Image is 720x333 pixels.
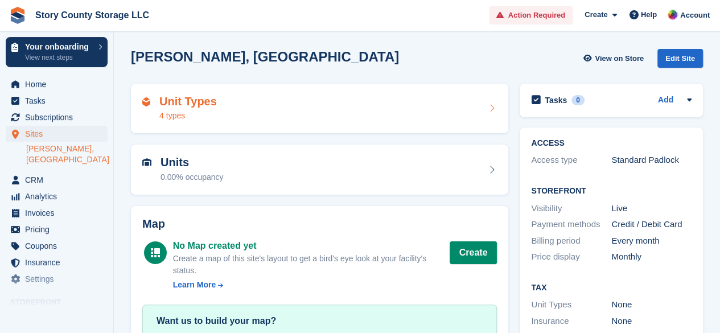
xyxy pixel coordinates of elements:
span: Subscriptions [25,109,93,125]
a: Your onboarding View next steps [6,37,108,67]
div: 4 types [159,110,217,122]
a: [PERSON_NAME], [GEOGRAPHIC_DATA] [26,143,108,165]
div: Payment methods [531,218,611,231]
a: Add [658,94,673,107]
a: Story County Storage LLC [31,6,154,24]
a: menu [6,109,108,125]
span: Storefront [10,297,113,308]
h2: Tax [531,283,692,293]
a: menu [6,205,108,221]
div: Price display [531,250,611,264]
span: View on Store [595,53,644,64]
span: Action Required [508,10,565,21]
a: Unit Types 4 types [131,84,508,134]
div: Visibility [531,202,611,215]
span: Help [641,9,657,20]
h2: Unit Types [159,95,217,108]
span: Create [585,9,607,20]
div: Billing period [531,235,611,248]
div: Standard Padlock [611,154,692,167]
div: Want us to build your map? [157,314,483,328]
a: menu [6,93,108,109]
a: Action Required [489,6,573,25]
a: menu [6,221,108,237]
span: Insurance [25,254,93,270]
span: Pricing [25,221,93,237]
h2: Storefront [531,187,692,196]
h2: Units [161,156,224,169]
a: menu [6,76,108,92]
h2: [PERSON_NAME], [GEOGRAPHIC_DATA] [131,49,399,64]
div: Every month [611,235,692,248]
span: Settings [25,271,93,287]
a: Edit Site [657,49,703,72]
span: Sites [25,126,93,142]
span: Analytics [25,188,93,204]
a: menu [6,188,108,204]
div: 0 [571,95,585,105]
div: Monthly [611,250,692,264]
div: None [611,315,692,328]
a: menu [6,172,108,188]
img: unit-type-icn-2b2737a686de81e16bb02015468b77c625bbabd49415b5ef34ead5e3b44a266d.svg [142,97,150,106]
div: Credit / Debit Card [611,218,692,231]
span: Tasks [25,93,93,109]
a: View on Store [582,49,648,68]
h2: ACCESS [531,139,692,148]
p: View next steps [25,52,93,63]
a: menu [6,271,108,287]
a: menu [6,254,108,270]
h2: Tasks [545,95,567,105]
span: Home [25,76,93,92]
div: No Map created yet [173,239,450,253]
span: Invoices [25,205,93,221]
div: Access type [531,154,611,167]
div: 0.00% occupancy [161,171,224,183]
a: menu [6,238,108,254]
img: Leah Hattan [667,9,678,20]
a: Units 0.00% occupancy [131,145,508,195]
div: Learn More [173,279,216,291]
a: menu [6,126,108,142]
div: Insurance [531,315,611,328]
button: Create [450,241,497,264]
span: Coupons [25,238,93,254]
img: unit-icn-7be61d7bf1b0ce9d3e12c5938cc71ed9869f7b940bace4675aadf7bd6d80202e.svg [142,158,151,166]
img: stora-icon-8386f47178a22dfd0bd8f6a31ec36ba5ce8667c1dd55bd0f319d3a0aa187defe.svg [9,7,26,24]
div: Unit Types [531,298,611,311]
div: Live [611,202,692,215]
div: None [611,298,692,311]
p: Your onboarding [25,43,93,51]
span: Account [680,10,710,21]
div: Edit Site [657,49,703,68]
div: Create a map of this site's layout to get a bird's eye look at your facility's status. [173,253,450,277]
span: CRM [25,172,93,188]
h2: Map [142,217,497,231]
a: Learn More [173,279,450,291]
img: map-icn-white-8b231986280072e83805622d3debb4903e2986e43859118e7b4002611c8ef794.svg [151,248,160,257]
